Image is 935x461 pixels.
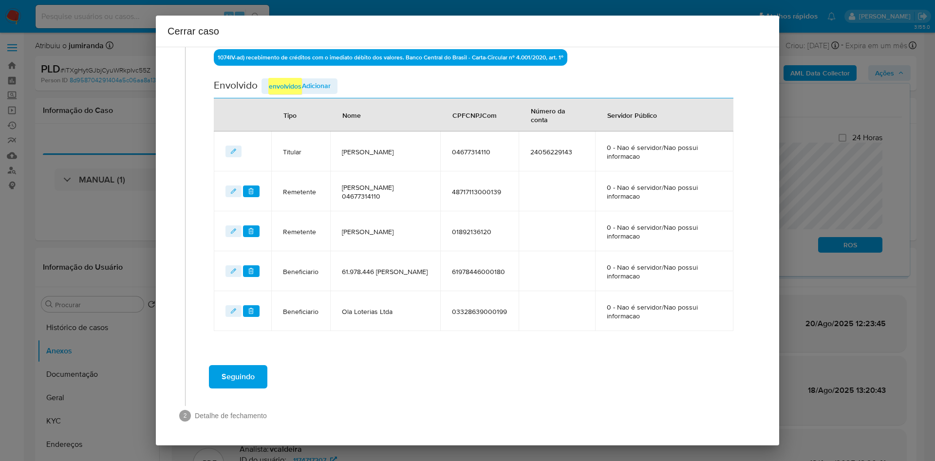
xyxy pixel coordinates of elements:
[596,103,669,127] div: Servidor Público
[331,103,373,127] div: Nome
[519,171,595,211] td: NumConta
[530,148,583,156] span: 24056229143
[440,251,519,291] td: CPFCNPJEnv
[243,225,260,237] button: deleteEnvolvido
[607,143,722,161] span: 0 - Nao é servidor/Nao possui informacao
[595,251,733,291] td: ServPub
[342,227,429,236] span: [PERSON_NAME]
[452,227,507,236] span: 01892136120
[283,227,318,236] span: Remetente
[330,211,440,251] td: NmEnv
[342,267,429,276] span: 61.978.446 [PERSON_NAME]
[607,263,722,280] span: 0 - Nao é servidor/Nao possui informacao
[243,185,260,197] button: deleteEnvolvido
[283,187,318,196] span: Remetente
[440,131,519,171] td: CPFCNPJEnv
[595,131,733,171] td: ServPub
[225,305,242,317] button: editEnvolvido
[330,251,440,291] td: NmEnv
[225,265,242,277] button: editEnvolvido
[168,23,767,39] h2: Cerrar caso
[440,211,519,251] td: CPFCNPJEnv
[195,411,756,421] span: Detalhe de fechamento
[519,211,595,251] td: NumConta
[330,131,440,171] td: NmEnv
[440,171,519,211] td: CPFCNPJEnv
[268,78,302,94] em: envolvidos
[225,185,242,197] button: editEnvolvido
[342,148,429,156] span: [PERSON_NAME]
[519,131,595,171] td: NumConta
[225,146,242,157] button: editEnvolvido
[519,99,595,131] div: Número da conta
[452,307,507,316] span: 03328639000199
[452,267,507,276] span: 61978446000180
[607,223,722,240] span: 0 - Nao é servidor/Nao possui informacao
[209,365,267,388] button: Seguindo
[214,78,258,94] h2: Envolvido
[262,78,337,94] button: addEnvolvido
[272,103,308,127] div: Tipo
[283,307,318,316] span: Beneficiario
[184,412,187,419] text: 2
[595,291,733,331] td: ServPub
[441,103,508,127] div: CPFCNPJCom
[607,183,722,201] span: 0 - Nao é servidor/Nao possui informacao
[268,78,331,94] span: Adicionar
[330,291,440,331] td: NmEnv
[452,187,507,196] span: 48717113000139
[225,225,242,237] button: editEnvolvido
[452,148,507,156] span: 04677314110
[595,211,733,251] td: ServPub
[595,171,733,211] td: ServPub
[214,49,567,66] p: 1074 IV-ad) recebimento de créditos com o imediato débito dos valores. Banco Central do Brasil - ...
[283,267,318,276] span: Beneficiario
[283,148,318,156] span: Titular
[519,291,595,331] td: NumConta
[342,307,429,316] span: Ola Loterias Ltda
[607,303,722,320] span: 0 - Nao é servidor/Nao possui informacao
[440,291,519,331] td: CPFCNPJEnv
[342,183,429,201] span: [PERSON_NAME] 04677314110
[330,171,440,211] td: NmEnv
[243,265,260,277] button: deleteEnvolvido
[519,251,595,291] td: NumConta
[243,305,260,317] button: deleteEnvolvido
[222,366,255,387] span: Seguindo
